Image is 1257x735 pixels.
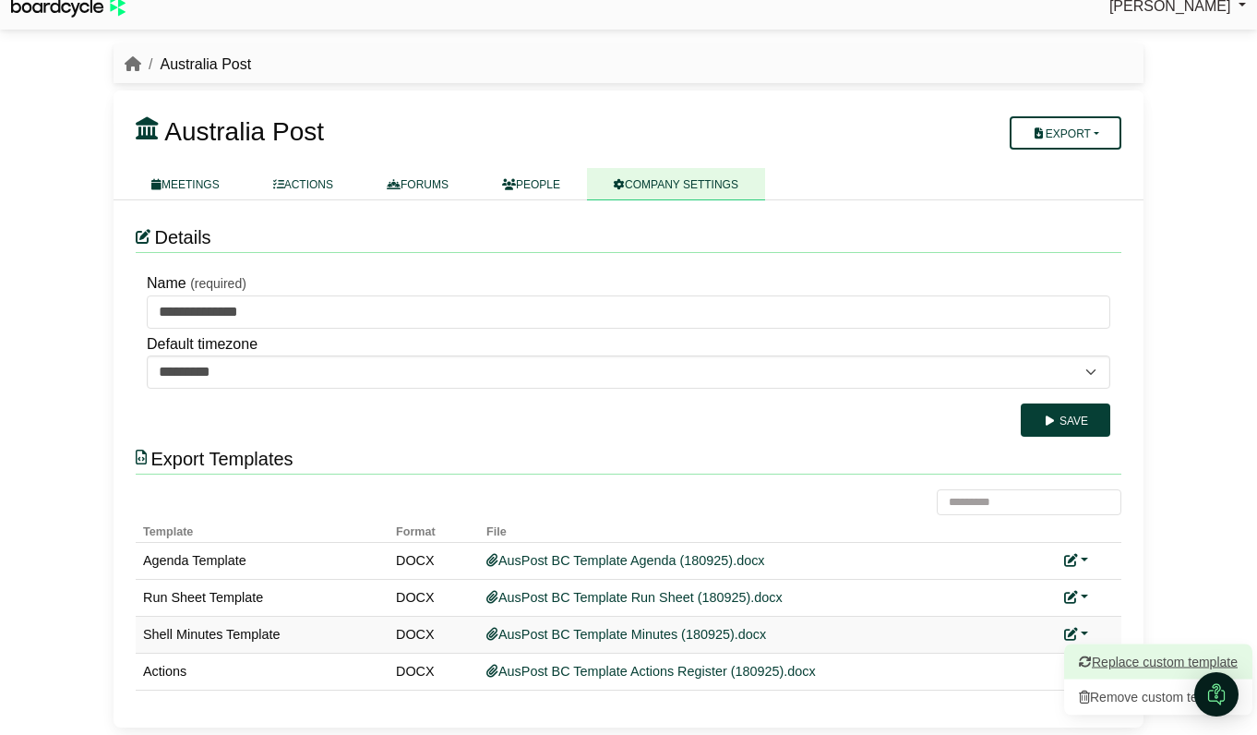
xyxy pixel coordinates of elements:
[125,168,246,200] a: MEETINGS
[136,542,389,579] td: Agenda Template
[136,616,389,653] td: Shell Minutes Template
[136,579,389,616] td: Run Sheet Template
[389,515,479,542] th: Format
[125,53,251,77] nav: breadcrumb
[486,664,816,679] a: AusPost BC Template Actions Register (180925).docx
[150,449,293,469] span: Export Templates
[141,53,251,77] li: Australia Post
[475,168,587,200] a: PEOPLE
[1194,672,1239,717] div: Open Intercom Messenger
[1064,680,1252,715] button: Remove custom template
[587,168,765,200] a: COMPANY SETTINGS
[1010,116,1121,150] button: Export
[147,271,186,295] label: Name
[389,542,479,579] td: DOCX
[246,168,360,200] a: ACTIONS
[136,653,389,690] td: Actions
[1021,404,1110,437] button: Save
[486,627,766,642] a: AusPost BC Template Minutes (180925).docx
[389,579,479,616] td: DOCX
[389,616,479,653] td: DOCX
[1064,644,1252,679] a: Replace custom template
[154,227,210,247] span: Details
[147,332,257,356] label: Default timezone
[486,590,783,605] a: AusPost BC Template Run Sheet (180925).docx
[360,168,475,200] a: FORUMS
[136,515,389,542] th: Template
[479,515,1057,542] th: File
[190,276,246,291] small: (required)
[486,553,765,568] a: AusPost BC Template Agenda (180925).docx
[164,117,324,146] span: Australia Post
[389,653,479,690] td: DOCX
